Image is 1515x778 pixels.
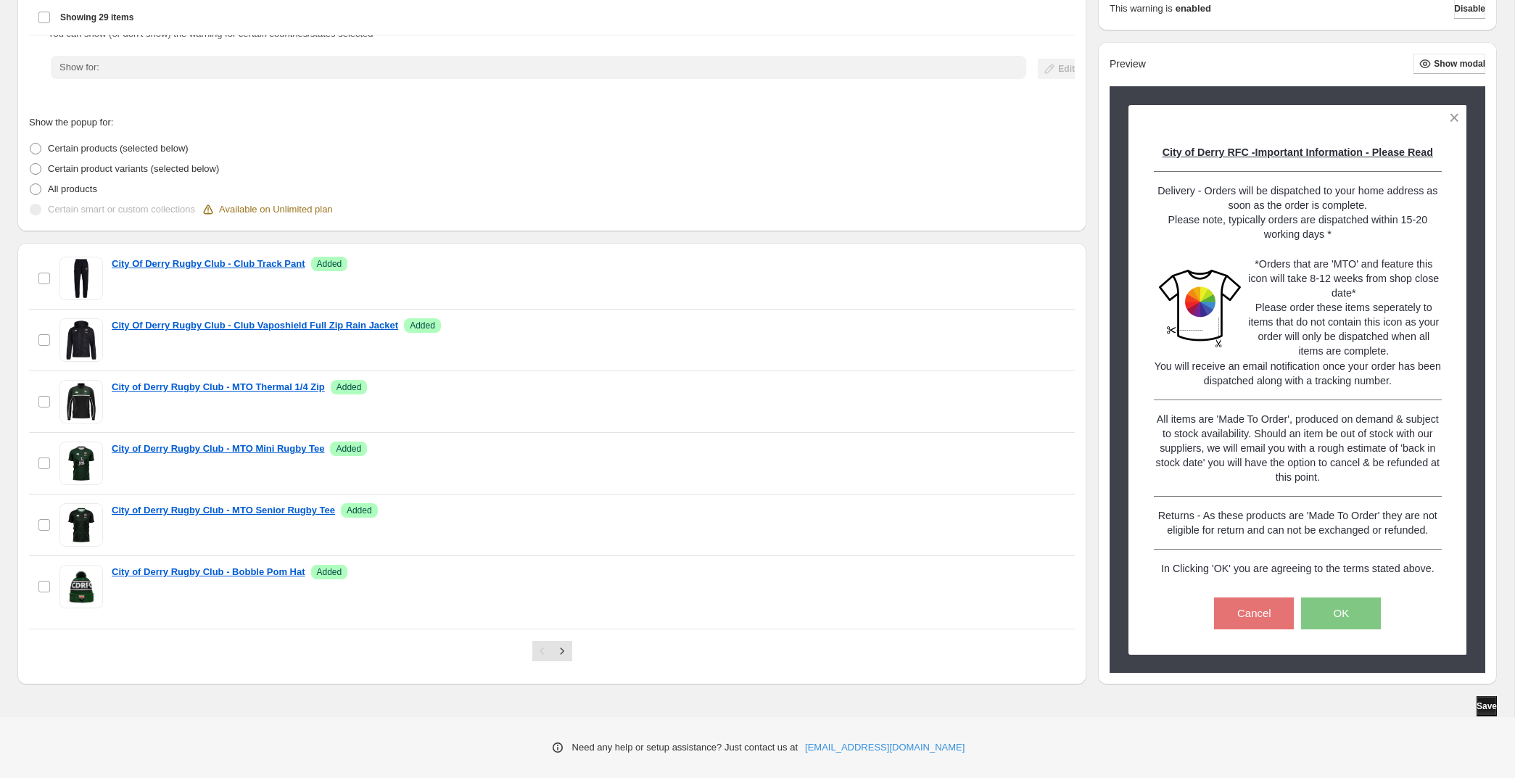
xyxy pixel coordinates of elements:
button: OK [1301,597,1381,629]
p: This warning is [1110,1,1173,16]
p: All items are 'Made To Order', produced on demand & subject to stock availability. Should an item... [1154,411,1442,484]
a: City of Derry Rugby Club - MTO Mini Rugby Tee [112,442,324,456]
a: [EMAIL_ADDRESS][DOMAIN_NAME] [805,740,965,755]
button: Show modal [1413,54,1485,74]
a: City of Derry Rugby Club - Bobble Pom Hat [112,565,305,579]
a: City Of Derry Rugby Club - Club Vaposhield Full Zip Rain Jacket [112,318,398,333]
nav: Pagination [532,641,572,661]
p: All products [48,182,97,196]
h2: Preview [1110,58,1146,70]
span: Show for: [59,62,99,73]
span: Added [336,443,361,455]
img: City Of Derry Rugby Club - Club Vaposhield Full Zip Rain Jacket [59,318,103,362]
div: Available on Unlimited plan [201,202,333,217]
span: Added [317,258,342,270]
span: Show modal [1434,58,1485,70]
p: You will receive an email notification once your order has been dispatched along with a tracking ... [1154,358,1442,387]
span: Save [1477,700,1497,712]
button: Cancel [1214,597,1294,629]
button: Next [552,641,572,661]
span: Added [337,381,362,393]
p: *Orders that are 'MTO' and feature this icon will take 8-12 weeks from shop close date* [1247,256,1441,299]
img: City of Derry Rugby Club - MTO Thermal 1/4 Zip [59,380,103,423]
img: City of Derry Rugby Club - MTO Senior Rugby Tee [59,503,103,547]
p: Certain smart or custom collections [48,202,195,217]
span: Certain product variants (selected below) [48,163,219,174]
p: Delivery - Orders will be dispatched to your home address as soon as the order is complete. [1154,183,1442,212]
img: City Of Derry Rugby Club - Club Track Pant [59,257,103,300]
p: Please note, typically orders are dispatched within 15-20 working days * [1154,212,1442,241]
p: In Clicking 'OK' you are agreeing to the terms stated above. [1154,560,1442,575]
a: City of Derry Rugby Club - MTO Thermal 1/4 Zip [112,380,325,394]
span: Show the popup for: [29,117,113,128]
span: Added [317,566,342,578]
a: City of Derry Rugby Club - MTO Senior Rugby Tee [112,503,335,518]
span: Showing 29 items [60,12,133,23]
span: Certain products (selected below) [48,143,189,154]
img: City of Derry Rugby Club - MTO Mini Rugby Tee [59,442,103,485]
span: Added [410,320,435,331]
img: City of Derry Rugby Club - Bobble Pom Hat [59,565,103,608]
p: Please order these items seperately to items that do not contain this icon as your order will onl... [1247,299,1441,357]
a: City Of Derry Rugby Club - Club Track Pant [112,257,305,271]
span: Added [347,505,372,516]
strong: City of Derry RFC -Important Information - Please Read [1163,146,1433,157]
p: Returns - As these products are 'Made To Order' they are not eligible for return and can not be e... [1154,508,1442,537]
button: Save [1477,696,1497,716]
span: Disable [1454,3,1485,15]
strong: enabled [1176,1,1211,16]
